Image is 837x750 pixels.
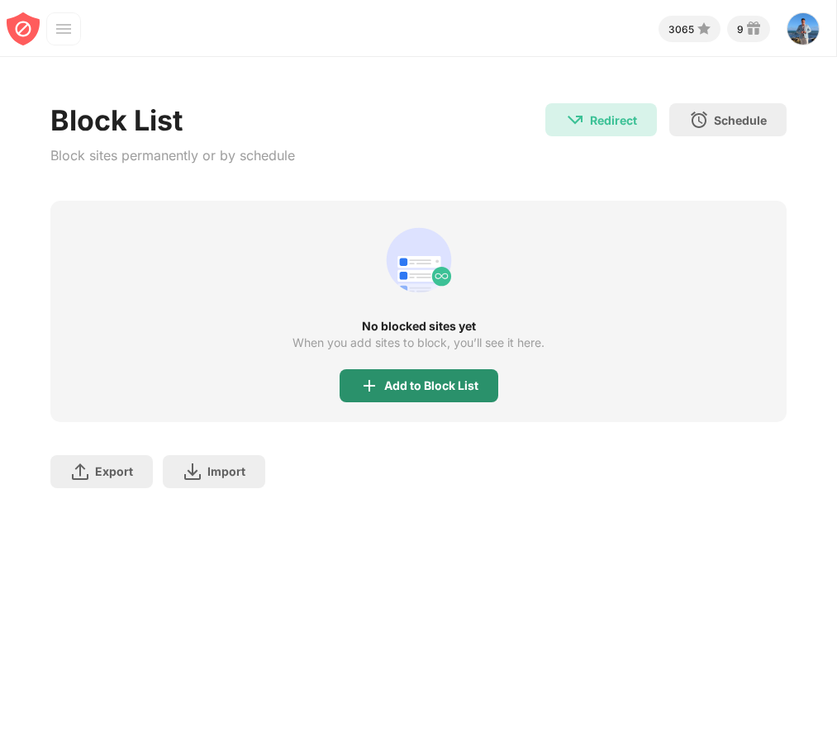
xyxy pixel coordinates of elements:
div: animation [379,221,459,300]
div: Redirect [590,113,637,127]
img: blocksite-icon-red.svg [7,12,40,45]
div: Export [95,464,133,478]
div: Schedule [714,113,767,127]
div: Add to Block List [384,379,478,392]
div: No blocked sites yet [50,320,787,333]
div: 9 [737,23,744,36]
img: points-small.svg [694,19,714,39]
div: 3065 [668,23,694,36]
img: AFdZucq5ZoHCd8IOoZmNtQeL9ATo7z28wxtOJ6Q-LfQzSA=s96-c [787,12,820,45]
div: Block sites permanently or by schedule [50,144,295,168]
img: reward-small.svg [744,19,763,39]
div: Import [207,464,245,478]
div: When you add sites to block, you’ll see it here. [292,336,545,349]
div: Block List [50,103,295,137]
